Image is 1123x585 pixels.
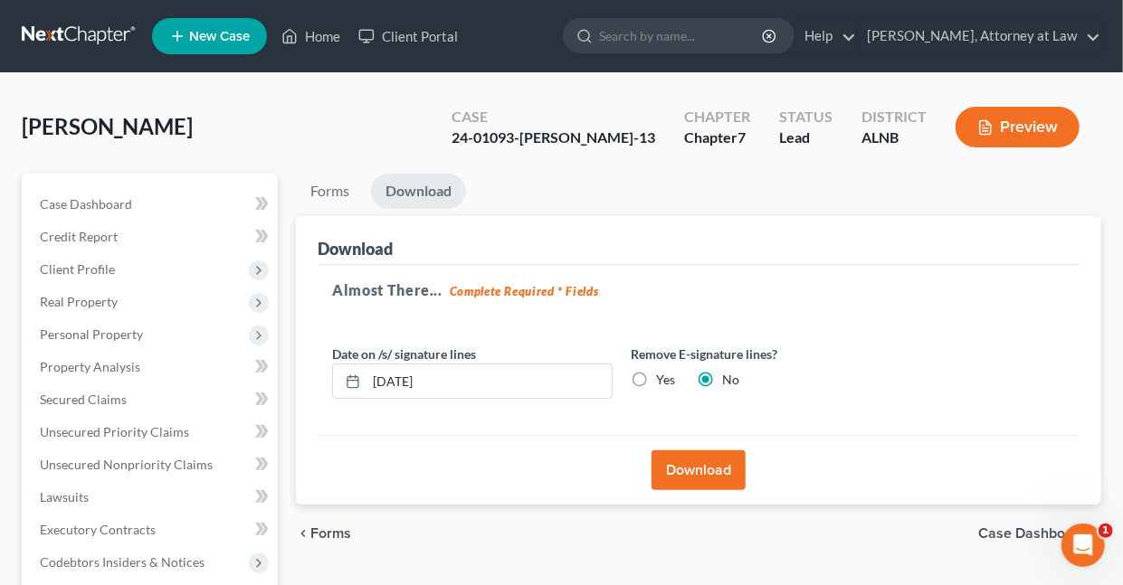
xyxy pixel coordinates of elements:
[861,107,927,127] div: District
[40,457,213,472] span: Unsecured Nonpriority Claims
[332,344,476,363] label: Date on /s/ signature lines
[684,127,750,148] div: Chapter
[25,188,278,221] a: Case Dashboard
[332,279,1065,301] h5: Almost There...
[22,113,193,139] span: [PERSON_NAME]
[40,489,89,505] span: Lawsuits
[310,526,351,541] span: Forms
[795,20,856,52] a: Help
[738,128,746,146] span: 7
[366,364,612,399] input: MM/DD/YYYY
[450,284,599,298] strong: Complete Required * Fields
[25,383,278,416] a: Secured Claims
[1061,524,1105,567] iframe: Intercom live chat
[40,424,189,439] span: Unsecured Priority Claims
[371,174,466,209] a: Download
[296,526,310,541] i: chevron_left
[978,526,1101,541] a: Case Dashboard chevron_right
[25,481,278,514] a: Lawsuits
[452,127,655,148] div: 24-01093-[PERSON_NAME]-13
[861,127,927,148] div: ALNB
[779,127,833,148] div: Lead
[296,174,364,209] a: Forms
[349,20,467,52] a: Client Portal
[40,229,118,244] span: Credit Report
[25,514,278,546] a: Executory Contracts
[722,371,739,389] label: No
[40,392,127,407] span: Secured Claims
[40,522,156,537] span: Executory Contracts
[40,196,132,212] span: Case Dashboard
[318,238,393,259] div: Download
[452,107,655,127] div: Case
[272,20,349,52] a: Home
[684,107,750,127] div: Chapter
[40,359,140,374] span: Property Analysis
[656,371,675,389] label: Yes
[779,107,833,127] div: Status
[956,107,1080,147] button: Preview
[25,351,278,383] a: Property Analysis
[40,294,118,309] span: Real Property
[40,261,115,277] span: Client Profile
[25,221,278,253] a: Credit Report
[599,19,765,52] input: Search by name...
[40,554,205,570] span: Codebtors Insiders & Notices
[978,526,1087,541] span: Case Dashboard
[1099,524,1113,538] span: 1
[40,326,143,342] span: Personal Property
[25,416,278,448] a: Unsecured Priority Claims
[296,526,376,541] button: chevron_left Forms
[858,20,1100,52] a: [PERSON_NAME], Attorney at Law
[631,344,911,363] label: Remove E-signature lines?
[189,30,250,43] span: New Case
[25,448,278,481] a: Unsecured Nonpriority Claims
[652,450,746,490] button: Download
